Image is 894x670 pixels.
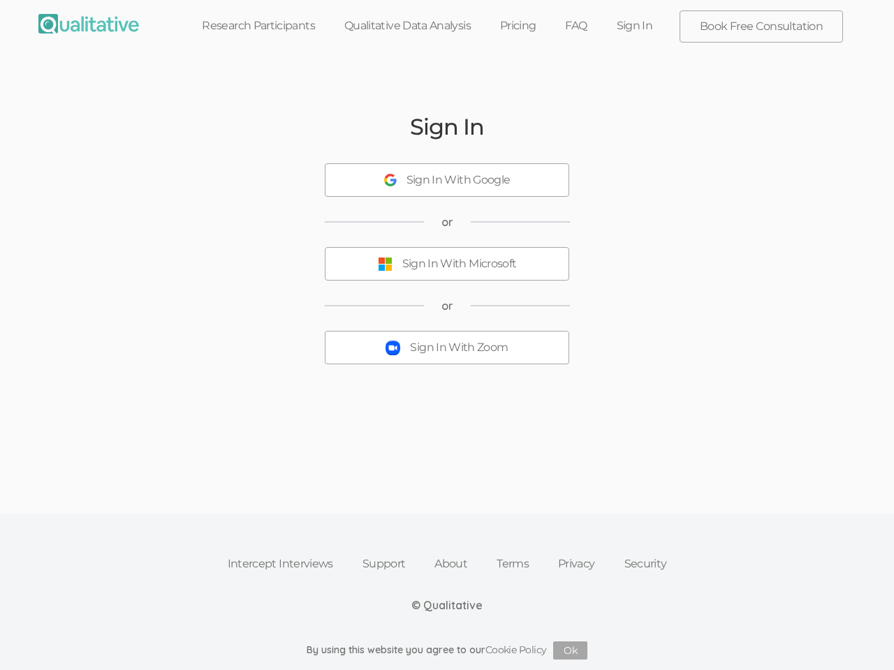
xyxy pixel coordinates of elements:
[550,10,601,41] a: FAQ
[482,549,543,579] a: Terms
[386,341,400,355] img: Sign In With Zoom
[325,163,569,197] button: Sign In With Google
[420,549,482,579] a: About
[187,10,330,41] a: Research Participants
[411,597,483,613] div: © Qualitative
[410,114,483,139] h2: Sign In
[602,10,668,41] a: Sign In
[325,331,569,364] button: Sign In With Zoom
[543,549,610,579] a: Privacy
[824,603,894,670] iframe: Chat Widget
[213,549,348,579] a: Intercept Interviews
[553,641,587,660] button: Ok
[330,10,485,41] a: Qualitative Data Analysis
[485,643,547,656] a: Cookie Policy
[348,549,420,579] a: Support
[441,214,453,230] span: or
[485,10,551,41] a: Pricing
[680,11,842,42] a: Book Free Consultation
[307,641,588,660] div: By using this website you agree to our
[378,257,393,271] img: Sign In With Microsoft
[384,174,397,186] img: Sign In With Google
[610,549,682,579] a: Security
[325,247,569,281] button: Sign In With Microsoft
[410,340,508,356] div: Sign In With Zoom
[406,172,511,188] div: Sign In With Google
[402,256,517,272] div: Sign In With Microsoft
[38,14,139,33] img: Qualitative
[441,298,453,314] span: or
